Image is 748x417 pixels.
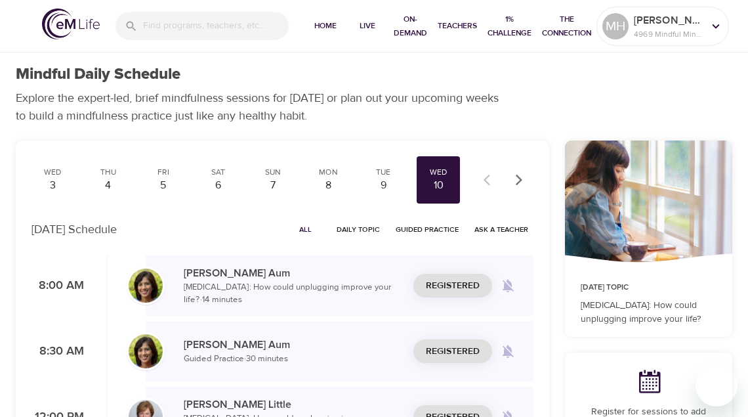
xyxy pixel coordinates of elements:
span: Guided Practice [396,223,459,236]
button: Ask a Teacher [469,219,533,240]
p: 8:00 AM [31,277,84,295]
div: 3 [37,178,70,193]
button: Registered [413,274,492,298]
input: Find programs, teachers, etc... [143,12,289,40]
div: Fri [147,167,180,178]
span: Registered [426,278,480,294]
div: Sat [202,167,235,178]
div: 8 [312,178,344,193]
span: Ask a Teacher [474,223,528,236]
p: [PERSON_NAME] back East [634,12,703,28]
div: Wed [37,167,70,178]
iframe: Button to launch messaging window [696,364,738,406]
div: Wed [422,167,455,178]
p: 4969 Mindful Minutes [634,28,703,40]
p: [PERSON_NAME] Aum [184,265,403,281]
div: MH [602,13,629,39]
span: Teachers [438,19,477,33]
span: Remind me when a class goes live every Wednesday at 8:00 AM [492,270,524,301]
button: Daily Topic [331,219,385,240]
p: [MEDICAL_DATA]: How could unplugging improve your life? · 14 minutes [184,281,403,307]
span: Registered [426,343,480,360]
img: Alisha%20Aum%208-9-21.jpg [129,269,163,303]
span: Remind me when a class goes live every Wednesday at 8:30 AM [492,336,524,367]
p: [PERSON_NAME] Little [184,397,403,412]
button: Guided Practice [390,219,464,240]
div: 4 [92,178,125,193]
p: Explore the expert-led, brief mindfulness sessions for [DATE] or plan out your upcoming weeks to ... [16,89,508,125]
img: Alisha%20Aum%208-9-21.jpg [129,334,163,368]
div: Mon [312,167,344,178]
button: All [284,219,326,240]
span: Live [352,19,383,33]
div: Thu [92,167,125,178]
h1: Mindful Daily Schedule [16,65,180,84]
p: Guided Practice · 30 minutes [184,353,403,366]
span: All [289,223,321,236]
div: 10 [422,178,455,193]
div: 6 [202,178,235,193]
img: logo [42,9,100,39]
span: On-Demand [394,12,427,40]
p: [PERSON_NAME] Aum [184,337,403,353]
p: 8:30 AM [31,343,84,361]
div: Tue [367,167,400,178]
span: 1% Challenge [488,12,531,40]
span: Daily Topic [337,223,380,236]
div: Sun [257,167,290,178]
p: [DATE] Topic [581,282,717,294]
button: Registered [413,340,492,364]
div: 9 [367,178,400,193]
p: [MEDICAL_DATA]: How could unplugging improve your life? [581,299,717,326]
div: 7 [257,178,290,193]
span: The Connection [542,12,591,40]
p: [DATE] Schedule [31,221,117,238]
div: 5 [147,178,180,193]
span: Home [310,19,341,33]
